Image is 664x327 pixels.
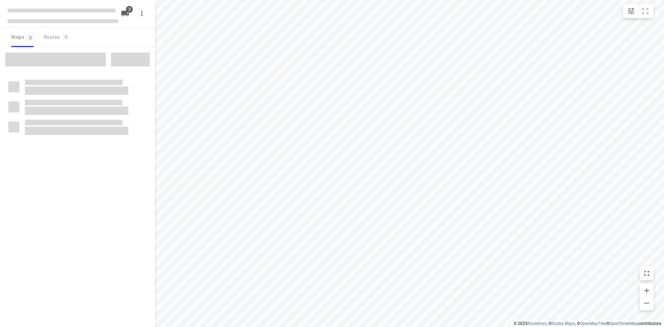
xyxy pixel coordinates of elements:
[610,321,638,326] a: OpenStreetMap
[623,4,654,18] div: small contained button group
[580,321,607,326] a: OpenMapTiles
[624,4,638,18] button: Map settings
[527,321,547,326] a: Routetitan
[552,321,575,326] a: Stadia Maps
[514,321,661,326] li: © 2025 , © , © © contributors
